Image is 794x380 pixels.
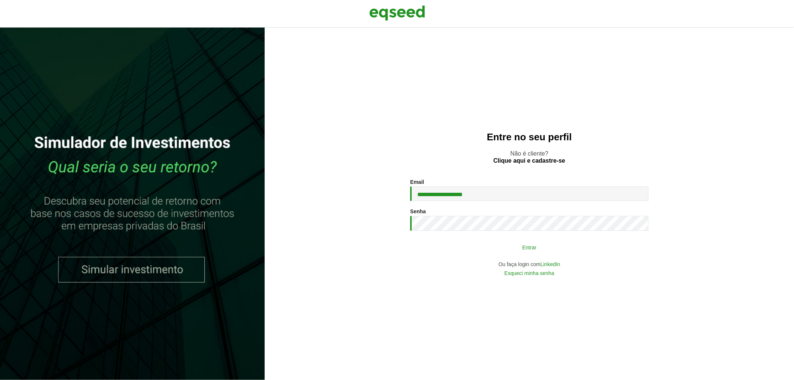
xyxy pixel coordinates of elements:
a: LinkedIn [541,262,560,267]
a: Esqueci minha senha [504,271,554,276]
button: Entrar [433,240,626,254]
label: Senha [410,209,426,214]
p: Não é cliente? [280,150,779,164]
a: Clique aqui e cadastre-se [494,158,565,164]
div: Ou faça login com [410,262,648,267]
img: EqSeed Logo [369,4,425,22]
label: Email [410,179,424,185]
h2: Entre no seu perfil [280,132,779,143]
